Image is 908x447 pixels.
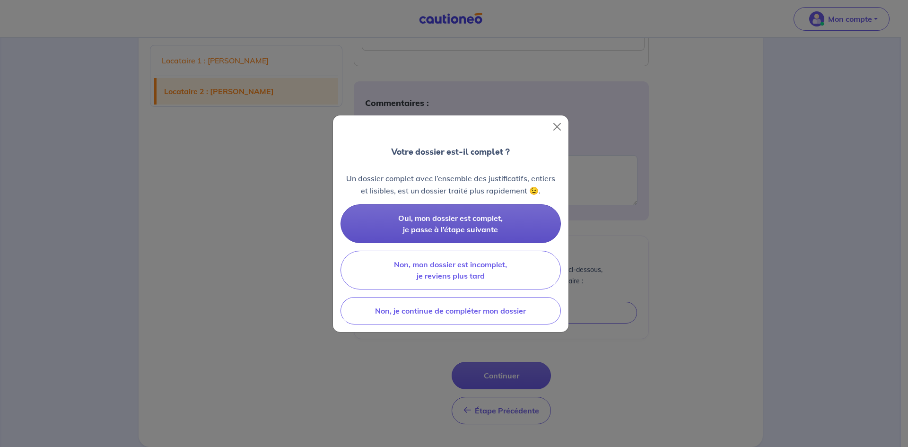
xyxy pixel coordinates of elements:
span: Oui, mon dossier est complet, je passe à l’étape suivante [398,213,503,234]
span: Non, mon dossier est incomplet, je reviens plus tard [394,260,507,280]
button: Non, je continue de compléter mon dossier [340,297,561,324]
p: Un dossier complet avec l’ensemble des justificatifs, entiers et lisibles, est un dossier traité ... [340,172,561,197]
button: Non, mon dossier est incomplet, je reviens plus tard [340,251,561,289]
button: Close [550,119,565,134]
span: Non, je continue de compléter mon dossier [375,306,526,316]
button: Oui, mon dossier est complet, je passe à l’étape suivante [340,204,561,243]
p: Votre dossier est-il complet ? [391,146,510,158]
